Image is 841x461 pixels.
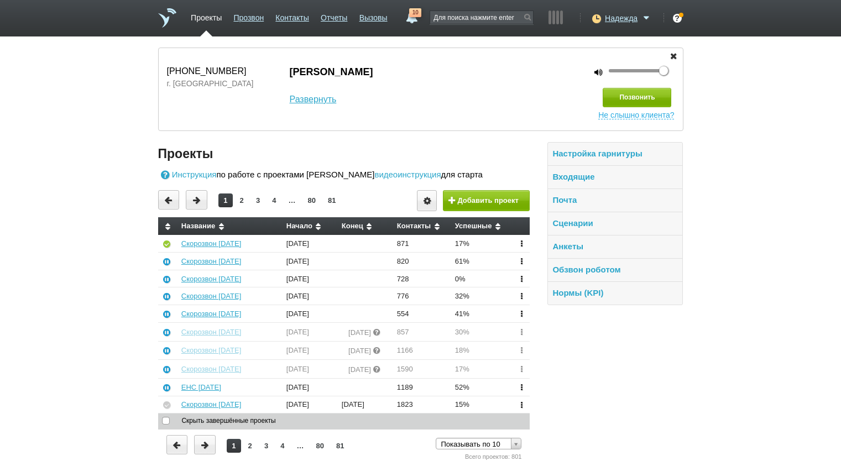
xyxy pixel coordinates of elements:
td: [DATE] [283,360,338,378]
span: [PHONE_NUMBER] [167,66,247,76]
td: 1590 [393,360,451,378]
td: 820 [393,252,451,270]
a: Скорозвон [DATE] [181,400,241,408]
a: Сценарии [552,218,593,228]
a: 1 [227,439,241,453]
div: по работе с проектами [PERSON_NAME] для старта [158,169,530,181]
button: Позвонить [603,88,671,107]
a: Обзвон роботом [552,265,620,274]
span: [DATE] [348,329,371,337]
td: 17% [451,360,512,378]
a: 81 [331,439,349,453]
a: 4 [267,193,281,207]
div: Контакты [397,222,447,231]
span: Скрыть завершённые проекты [171,417,275,425]
a: ЕНС [DATE] [181,383,221,391]
td: 30% [451,323,512,341]
td: 18% [451,341,512,359]
td: [DATE] [283,323,338,341]
a: … [291,439,309,453]
td: 1166 [393,341,451,359]
td: [DATE] [283,287,338,305]
h4: Проекты [158,145,530,163]
td: 1823 [393,396,451,413]
span: 10 [409,8,421,17]
div: Успешные [455,222,508,231]
a: Настройка гарнитуры [552,149,642,158]
a: Скорозвон [DATE] [181,239,241,248]
td: 61% [451,252,512,270]
td: 0% [451,270,512,287]
a: Анкеты [552,242,583,251]
td: 15% [451,396,512,413]
td: [DATE] [283,341,338,359]
a: Отчеты [321,8,347,24]
td: 32% [451,287,512,305]
a: Скорозвон [DATE] [181,292,241,300]
span: Не слышно клиента? [598,107,674,119]
td: [DATE] [283,252,338,270]
a: Проекты [191,8,222,24]
td: [DATE] [283,305,338,323]
a: Входящие [552,172,594,181]
a: видеоинструкция [374,169,441,181]
a: Вызовы [359,8,388,24]
a: Скорозвон [DATE] [181,328,241,336]
input: Для поиска нажмите enter [430,11,533,24]
a: 2 [243,439,257,453]
div: г. [GEOGRAPHIC_DATA] [167,78,281,90]
a: 80 [303,193,321,207]
a: 1 [218,193,232,207]
a: 2 [235,193,249,207]
a: Скорозвон [DATE] [181,257,241,265]
a: 3 [259,439,273,453]
td: 728 [393,270,451,287]
td: [DATE] [283,235,338,252]
a: Контакты [275,8,309,24]
span: [DATE] [348,347,371,355]
td: [DATE] [283,396,338,413]
td: [DATE] [283,270,338,287]
a: Скорозвон [DATE] [181,275,241,283]
span: Показывать по 10 [441,438,506,450]
td: 776 [393,287,451,305]
td: [DATE] [338,396,393,413]
a: Почта [552,195,577,205]
span: [PERSON_NAME] [290,65,456,80]
a: 10 [401,8,421,22]
td: [DATE] [283,378,338,396]
button: Добавить проект [443,190,530,212]
td: 857 [393,323,451,341]
a: 3 [251,193,265,207]
div: ? [673,14,682,23]
a: Скорозвон [DATE] [181,365,241,373]
a: Показывать по 10 [436,438,521,449]
a: Скорозвон [DATE] [181,310,241,318]
a: Развернуть [290,93,337,106]
td: 554 [393,305,451,323]
a: На главную [158,8,176,28]
span: Всего проектов: 801 [465,453,522,460]
a: Прозвон [233,8,264,24]
td: 41% [451,305,512,323]
a: … [283,193,300,207]
a: 4 [275,439,289,453]
a: Скорозвон [DATE] [181,346,241,354]
a: 81 [323,193,341,207]
div: Название [181,222,278,231]
td: 52% [451,378,512,396]
a: Нормы (KPI) [552,288,603,297]
div: Начало [286,222,333,231]
td: 1189 [393,378,451,396]
a: Инструкция [158,169,217,181]
span: Надежда [605,13,638,24]
td: 17% [451,235,512,252]
a: 80 [311,439,329,453]
td: 871 [393,235,451,252]
div: Конец [342,222,389,231]
span: [DATE] [348,366,371,374]
a: Надежда [605,12,652,23]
